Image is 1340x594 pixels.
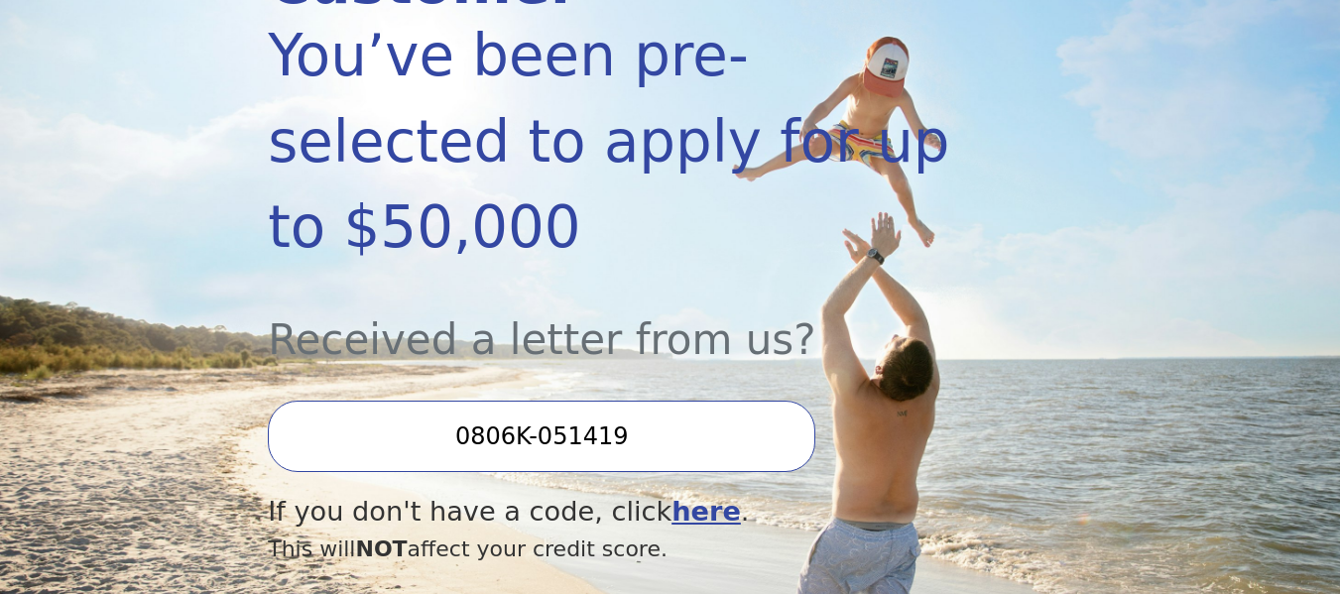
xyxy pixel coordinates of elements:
[355,536,407,561] span: NOT
[671,496,741,527] a: here
[268,533,951,565] div: This will affect your credit score.
[268,13,951,271] div: You’ve been pre-selected to apply for up to $50,000
[268,271,951,371] div: Received a letter from us?
[268,401,815,472] input: Enter your Offer Code:
[268,492,951,533] div: If you don't have a code, click .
